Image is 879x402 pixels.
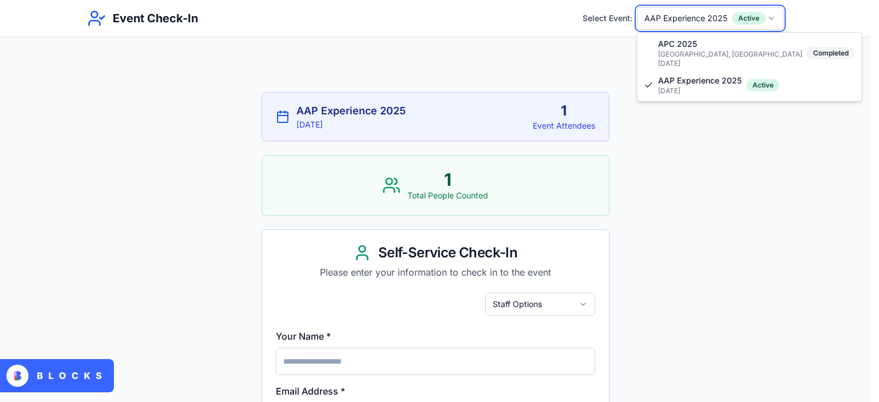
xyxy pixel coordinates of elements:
span: [GEOGRAPHIC_DATA], [GEOGRAPHIC_DATA] [658,50,802,59]
span: [DATE] [658,59,802,68]
div: Completed [806,47,854,59]
span: APC 2025 [658,38,802,50]
span: [DATE] [658,86,741,95]
div: Active [746,79,779,91]
span: AAP Experience 2025 [658,75,741,86]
